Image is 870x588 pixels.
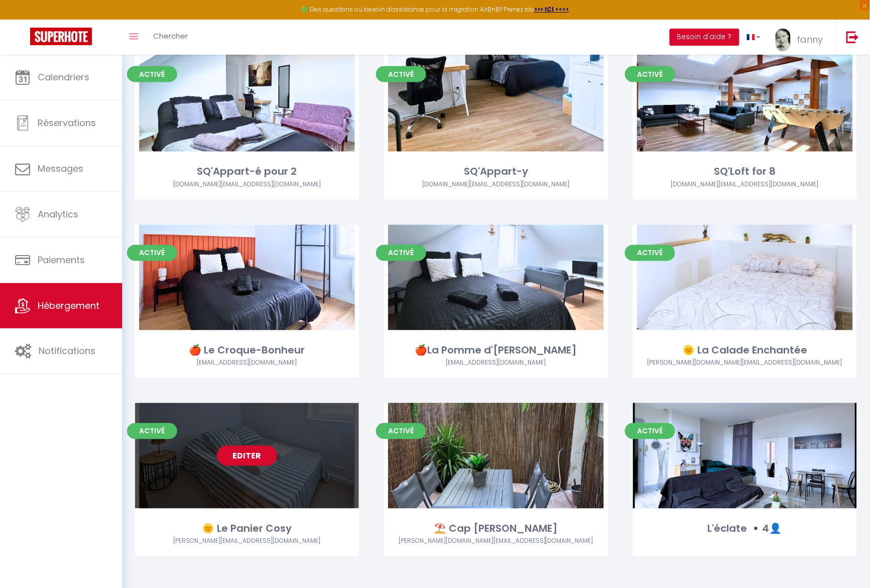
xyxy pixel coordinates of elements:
[217,446,277,466] a: Editer
[38,116,96,129] span: Réservations
[384,164,608,180] div: SQ'Appart-y
[127,423,177,439] span: Activé
[127,66,177,82] span: Activé
[376,423,426,439] span: Activé
[146,20,195,55] a: Chercher
[633,359,857,368] div: Airbnb
[625,66,675,82] span: Activé
[384,521,608,537] div: ⛱️ Cap [PERSON_NAME]
[376,66,426,82] span: Activé
[38,208,78,220] span: Analytics
[38,254,85,266] span: Paiements
[633,164,857,180] div: SQ'Loft for 8
[135,343,359,359] div: 🍎​ Le Croque-Bonheur
[135,180,359,190] div: Airbnb
[135,164,359,180] div: SQ'Appart-é pour 2
[625,423,675,439] span: Activé
[153,31,188,41] span: Chercher
[384,180,608,190] div: Airbnb
[670,29,739,46] button: Besoin d'aide ?
[135,521,359,537] div: 🌞 Le Panier Cosy
[39,344,95,357] span: Notifications
[776,29,791,51] img: ...
[135,359,359,368] div: Airbnb
[38,71,89,83] span: Calendriers
[768,20,836,55] a: ... fanny
[38,162,83,175] span: Messages
[797,33,823,46] span: fanny
[633,180,857,190] div: Airbnb
[38,299,99,312] span: Hébergement
[384,537,608,546] div: Airbnb
[625,245,675,261] span: Activé
[135,537,359,546] div: Airbnb
[384,359,608,368] div: Airbnb
[846,31,859,43] img: logout
[384,343,608,359] div: 🍎​La Pomme d'[PERSON_NAME]
[633,521,857,537] div: L'éclate ▪️4👤
[534,5,569,14] a: >>> ICI <<<<
[30,28,92,45] img: Super Booking
[376,245,426,261] span: Activé
[633,343,857,359] div: 🌞 La Calade Enchantée
[127,245,177,261] span: Activé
